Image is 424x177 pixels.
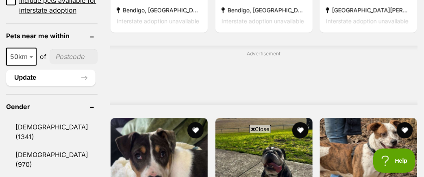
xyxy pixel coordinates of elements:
a: [DEMOGRAPHIC_DATA] (970) [6,146,98,173]
a: [DEMOGRAPHIC_DATA] (1341) [6,118,98,145]
span: Interstate adoption unavailable [117,17,199,24]
iframe: Advertisement [64,136,360,173]
iframe: Advertisement [116,60,412,97]
button: Update [6,70,96,86]
strong: Bendigo, [GEOGRAPHIC_DATA] [222,4,307,15]
button: favourite [397,122,413,138]
header: Pets near me within [6,32,98,39]
iframe: Help Scout Beacon - Open [373,149,416,173]
span: Interstate adoption unavailable [222,17,304,24]
button: favourite [292,122,308,138]
span: Interstate adoption unavailable [326,17,409,24]
span: 50km [6,48,37,66]
div: Advertisement [110,46,418,105]
strong: [GEOGRAPHIC_DATA][PERSON_NAME][GEOGRAPHIC_DATA] [326,4,411,15]
span: of [40,52,46,61]
header: Gender [6,103,98,110]
button: favourite [187,122,204,138]
span: Close [249,125,271,133]
strong: Bendigo, [GEOGRAPHIC_DATA] [117,4,202,15]
input: postcode [50,49,98,64]
span: 50km [7,51,36,62]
